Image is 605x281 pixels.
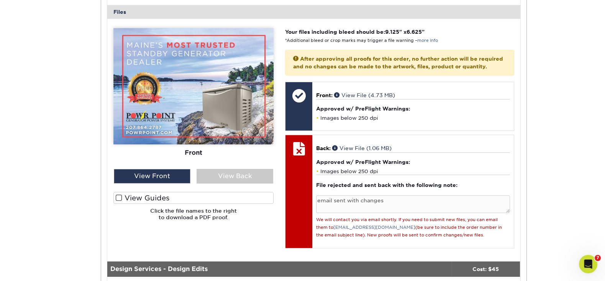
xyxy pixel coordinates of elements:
[579,255,597,273] iframe: Intercom live chat
[316,115,510,121] li: Images below 250 dpi
[113,208,274,226] h6: Click the file names to the right to download a PDF proof.
[316,106,510,112] h4: Approved w/ PreFlight Warnings:
[113,192,274,204] label: View Guides
[334,92,395,98] a: View File (4.73 MB)
[197,169,273,183] div: View Back
[332,145,392,151] a: View File (1.06 MB)
[316,217,502,238] small: We will contact you via email shortly. If you need to submit new files, you can email them to (be...
[316,182,457,188] strong: File rejected and sent back with the following note:
[107,5,520,19] div: Files
[316,195,510,213] textarea: email sent with changes
[114,169,190,183] div: View Front
[595,255,601,261] span: 7
[110,265,208,273] strong: Design Services - Design Edits
[293,56,503,69] strong: After approving all proofs for this order, no further action will be required and no changes can ...
[2,258,65,278] iframe: Google Customer Reviews
[316,168,510,175] li: Images below 250 dpi
[285,38,438,43] small: *Additional bleed or crop marks may trigger a file warning –
[407,29,422,35] span: 6.625
[316,159,510,165] h4: Approved w/ PreFlight Warnings:
[417,38,438,43] a: more info
[285,29,425,35] strong: Your files including bleed should be: " x "
[113,144,274,161] div: Front
[333,225,415,230] a: [EMAIL_ADDRESS][DOMAIN_NAME]
[316,92,333,98] span: Front:
[472,266,499,272] strong: Cost: $45
[385,29,399,35] span: 9.125
[316,145,331,151] span: Back:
